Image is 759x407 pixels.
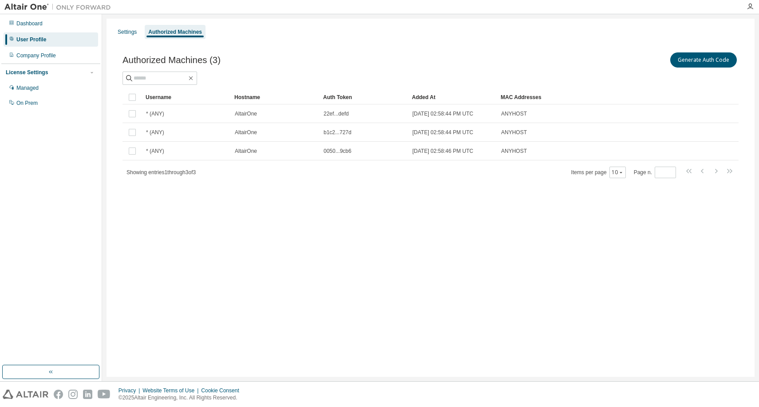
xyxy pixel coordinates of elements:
img: linkedin.svg [83,390,92,399]
span: AltairOne [235,110,257,117]
span: Showing entries 1 through 3 of 3 [126,169,196,176]
div: Managed [16,84,39,92]
span: AltairOne [235,129,257,136]
div: Website Terms of Use [142,387,201,394]
div: Cookie Consent [201,387,244,394]
img: youtube.svg [98,390,111,399]
img: altair_logo.svg [3,390,48,399]
span: AltairOne [235,148,257,155]
span: * (ANY) [146,129,164,136]
div: Settings [118,28,137,36]
img: Altair One [4,3,115,12]
div: Authorized Machines [148,28,202,36]
button: Generate Auth Code [670,52,737,68]
div: MAC Addresses [501,90,645,104]
div: Username [146,90,227,104]
img: facebook.svg [54,390,63,399]
span: [DATE] 02:58:44 PM UTC [412,129,473,136]
span: * (ANY) [146,110,164,117]
span: b1c2...727d [324,129,352,136]
div: Privacy [119,387,142,394]
div: Added At [412,90,494,104]
span: [DATE] 02:58:46 PM UTC [412,148,473,155]
span: 0050...9cb6 [324,148,352,155]
img: instagram.svg [68,390,78,399]
button: 10 [612,169,624,176]
span: ANYHOST [501,129,527,136]
span: ANYHOST [501,148,527,155]
div: License Settings [6,69,48,76]
div: On Prem [16,100,38,107]
span: [DATE] 02:58:44 PM UTC [412,110,473,117]
span: Page n. [634,167,676,178]
div: Dashboard [16,20,43,27]
div: Hostname [234,90,316,104]
span: Authorized Machines (3) [123,55,221,65]
span: 22ef...defd [324,110,349,117]
div: Auth Token [323,90,405,104]
span: ANYHOST [501,110,527,117]
p: © 2025 Altair Engineering, Inc. All Rights Reserved. [119,394,245,402]
span: Items per page [571,167,626,178]
div: Company Profile [16,52,56,59]
span: * (ANY) [146,148,164,155]
div: User Profile [16,36,46,43]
